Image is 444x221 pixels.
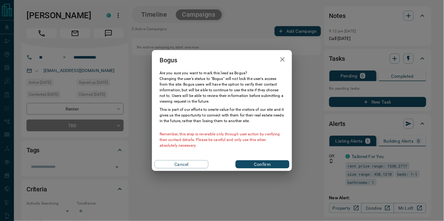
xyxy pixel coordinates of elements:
[160,131,284,148] p: Remember, this step is reversible only through user action by verifying their contact details. Pl...
[160,70,284,76] p: Are you sure you want to mark this lead as Bogus ?
[160,107,284,124] p: This is part of our efforts to create value for the visitors of our site and it gives us the oppo...
[155,160,208,168] button: Cancel
[160,76,284,104] p: Changing the user’s status to "Bogus" will not lock the user's access from the site. Bogus users ...
[236,160,289,168] button: Confirm
[152,50,185,70] h2: Bogus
